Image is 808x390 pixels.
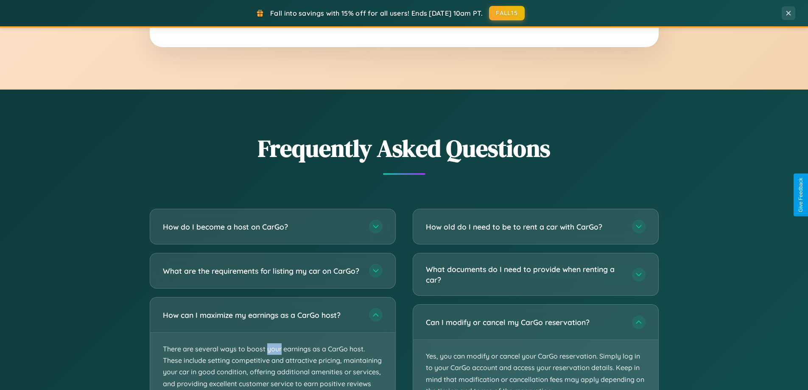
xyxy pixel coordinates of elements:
[150,132,659,165] h2: Frequently Asked Questions
[426,317,623,328] h3: Can I modify or cancel my CarGo reservation?
[163,266,361,276] h3: What are the requirements for listing my car on CarGo?
[489,6,525,20] button: FALL15
[163,310,361,320] h3: How can I maximize my earnings as a CarGo host?
[270,9,483,17] span: Fall into savings with 15% off for all users! Ends [DATE] 10am PT.
[798,178,804,212] div: Give Feedback
[163,222,361,232] h3: How do I become a host on CarGo?
[426,222,623,232] h3: How old do I need to be to rent a car with CarGo?
[426,264,623,285] h3: What documents do I need to provide when renting a car?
